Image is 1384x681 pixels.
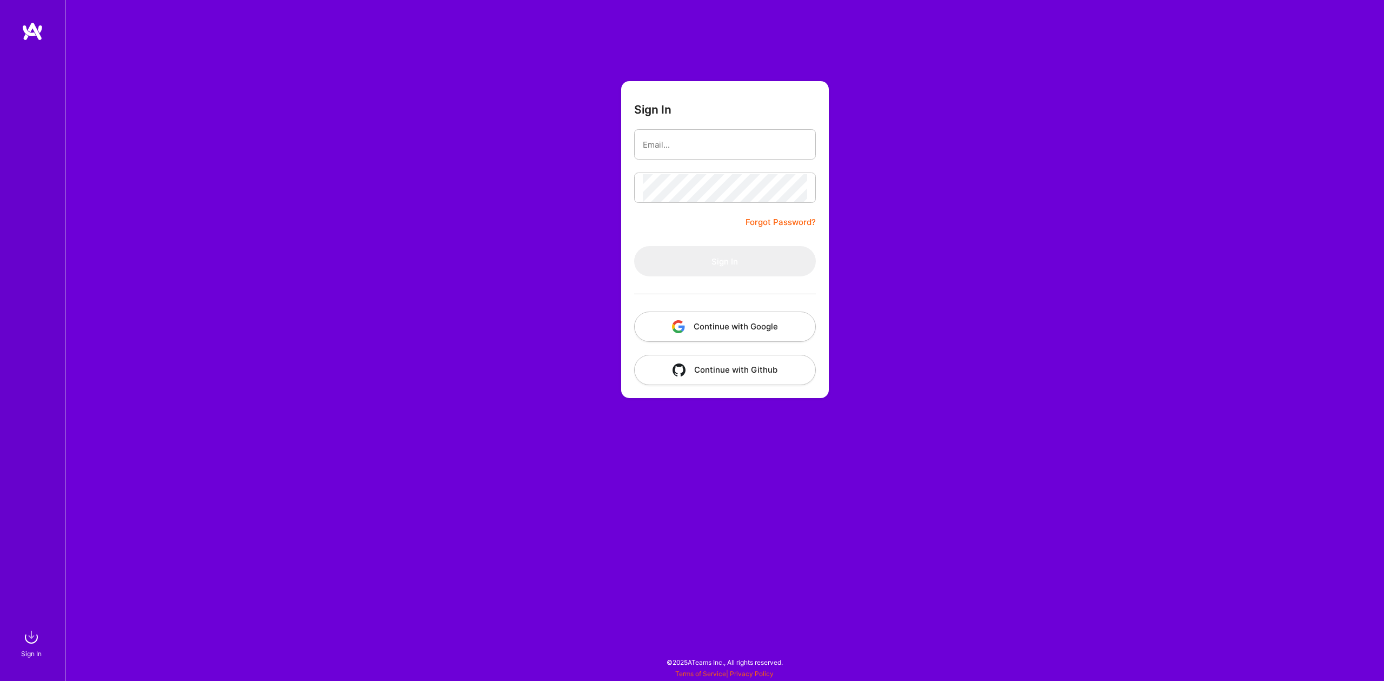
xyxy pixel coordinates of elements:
[675,670,726,678] a: Terms of Service
[643,131,807,158] input: Email...
[634,355,816,385] button: Continue with Github
[22,22,43,41] img: logo
[23,626,42,659] a: sign inSign In
[672,320,685,333] img: icon
[634,312,816,342] button: Continue with Google
[730,670,774,678] a: Privacy Policy
[21,648,42,659] div: Sign In
[634,103,671,116] h3: Sign In
[746,216,816,229] a: Forgot Password?
[675,670,774,678] span: |
[673,363,686,376] img: icon
[21,626,42,648] img: sign in
[65,649,1384,676] div: © 2025 ATeams Inc., All rights reserved.
[634,246,816,276] button: Sign In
